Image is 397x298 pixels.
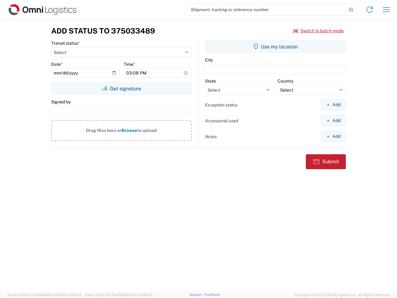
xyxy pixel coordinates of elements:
label: City [205,57,213,63]
input: Shipment, tracking or reference number [186,4,347,16]
button: Submit [306,154,346,169]
a: Feedback [204,293,220,296]
label: Country [278,78,293,84]
a: Support [189,293,205,296]
label: Time [124,61,135,67]
button: Switch to batch mode [293,26,344,36]
h3: Add Status to 375033489 [51,26,155,35]
span: Browse [122,128,137,133]
button: Add [321,131,346,142]
button: Get signature [51,82,192,95]
label: Date [51,61,63,67]
label: State [205,78,216,84]
button: Add [321,99,346,111]
label: Signed by [51,99,71,105]
button: Use my location [205,40,346,53]
span: Server: 2025.17.0-16a969492de [7,293,82,297]
span: Drag files here or [86,128,122,133]
button: Add [321,115,346,126]
label: Accessorial used [205,118,238,124]
span: to upload [137,128,157,133]
span: [DATE] 09:51:12 [58,293,82,297]
span: Copyright © [DATE]-[DATE] Agistix Inc., All Rights Reserved [294,292,390,298]
span: [DATE] 08:44:20 [126,293,152,297]
label: Notes [205,134,217,139]
span: Client: 2025.17.0-5dd568f [85,293,152,297]
label: Exception status [205,102,238,108]
label: Transit status [51,40,80,46]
